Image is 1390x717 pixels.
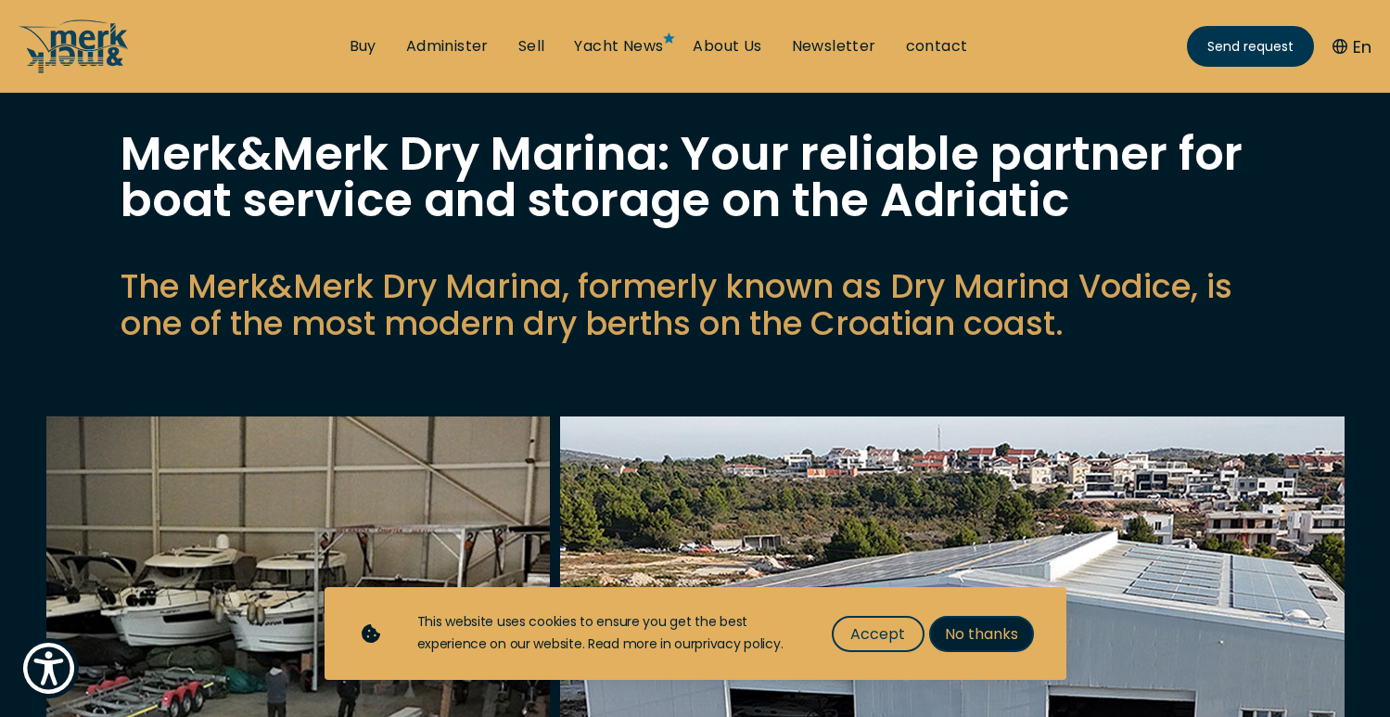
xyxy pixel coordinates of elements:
font: Send request [1207,37,1294,56]
a: Administer [406,36,489,57]
a: Buy [350,36,376,57]
button: Accept [832,616,925,652]
button: En [1333,34,1371,59]
font: This website uses cookies to ensure you get the best experience on our website. Read more in our [417,612,747,653]
a: About Us [693,36,761,57]
font: . [781,634,784,653]
font: The Merk&Merk Dry Marina, formerly known as Dry Marina Vodice, is one of the most modern dry bert... [121,263,1232,346]
font: No thanks [945,623,1018,645]
a: Sell [518,36,545,57]
font: Yacht News [574,35,663,57]
font: Sell [518,35,545,57]
font: Newsletter [792,35,876,57]
font: About Us [693,35,761,57]
a: contact [906,36,968,57]
font: contact [906,35,968,57]
font: Buy [350,35,376,57]
font: En [1353,35,1371,58]
font: Accept [850,623,905,645]
a: privacy policy [695,634,780,653]
a: Send request [1187,26,1314,67]
a: Yacht News [574,36,663,57]
button: Show Accessibility Preferences [19,638,79,698]
a: Newsletter [792,36,876,57]
button: No thanks [929,616,1034,652]
font: Administer [406,35,489,57]
font: Merk&Merk Dry Marina: Your reliable partner for boat service and storage on the Adriatic [121,121,1243,233]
